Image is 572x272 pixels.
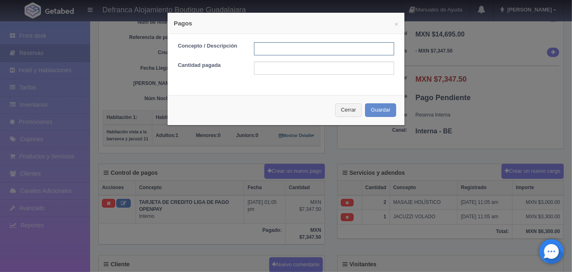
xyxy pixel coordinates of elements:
[365,103,396,117] button: Guardar
[335,103,362,117] button: Cerrar
[174,19,398,27] h4: Pagos
[172,62,248,69] label: Cantidad pagada
[395,21,398,27] button: ×
[172,42,248,50] label: Concepto / Descripción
